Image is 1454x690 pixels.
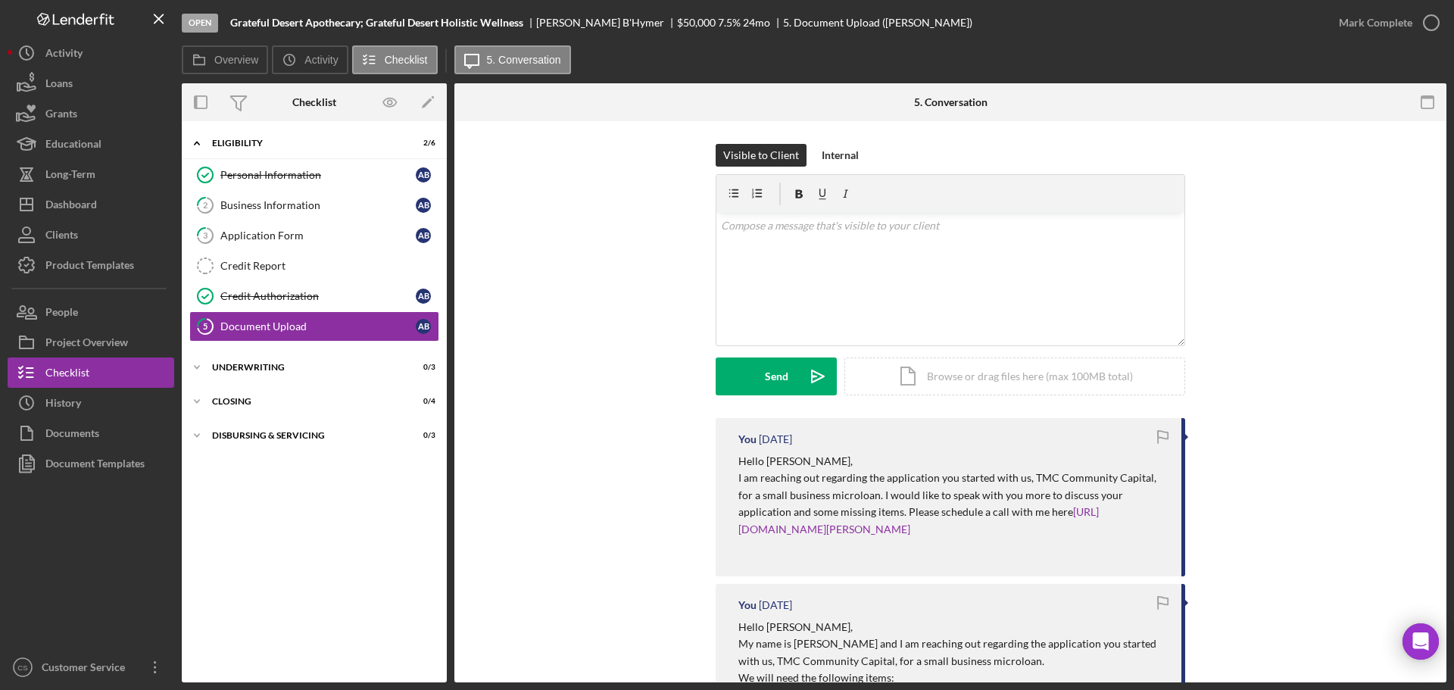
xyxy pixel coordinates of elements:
div: Mark Complete [1339,8,1412,38]
div: 2 / 6 [408,139,435,148]
p: Hello [PERSON_NAME], [738,453,1166,470]
div: Credit Authorization [220,290,416,302]
button: Long-Term [8,159,174,189]
div: Project Overview [45,327,128,361]
div: 7.5 % [718,17,741,29]
div: Clients [45,220,78,254]
button: Grants [8,98,174,129]
div: 24 mo [743,17,770,29]
div: Educational [45,129,101,163]
button: Checklist [8,357,174,388]
div: A B [416,198,431,213]
button: 5. Conversation [454,45,571,74]
tspan: 3 [203,230,207,240]
div: Document Upload [220,320,416,333]
div: 5. Document Upload ([PERSON_NAME]) [783,17,972,29]
a: Personal InformationAB [189,160,439,190]
button: Educational [8,129,174,159]
button: CSCustomer Service [8,652,174,682]
label: Checklist [385,54,428,66]
div: 0 / 3 [408,363,435,372]
div: Open Intercom Messenger [1403,623,1439,660]
b: Grateful Desert Apothecary; Grateful Desert Holistic Wellness [230,17,523,29]
div: People [45,297,78,331]
button: Project Overview [8,327,174,357]
button: Mark Complete [1324,8,1446,38]
time: 2025-09-16 23:37 [759,599,792,611]
label: Activity [304,54,338,66]
button: Overview [182,45,268,74]
div: Product Templates [45,250,134,284]
p: My name is [PERSON_NAME] and I am reaching out regarding the application you started with us, TMC... [738,635,1166,670]
tspan: 2 [203,200,207,210]
div: Internal [822,144,859,167]
button: Visible to Client [716,144,807,167]
div: Document Templates [45,448,145,482]
text: CS [17,663,27,672]
button: Document Templates [8,448,174,479]
a: 3Application FormAB [189,220,439,251]
button: Clients [8,220,174,250]
div: A B [416,289,431,304]
div: 0 / 4 [408,397,435,406]
button: People [8,297,174,327]
div: You [738,599,757,611]
div: Underwriting [212,363,398,372]
div: Personal Information [220,169,416,181]
div: Eligibility [212,139,398,148]
div: Visible to Client [723,144,799,167]
div: A B [416,167,431,183]
div: History [45,388,81,422]
div: Business Information [220,199,416,211]
div: Checklist [45,357,89,392]
label: Overview [214,54,258,66]
button: Documents [8,418,174,448]
div: A B [416,228,431,243]
a: Loans [8,68,174,98]
div: Grants [45,98,77,133]
button: Dashboard [8,189,174,220]
button: Checklist [352,45,438,74]
label: 5. Conversation [487,54,561,66]
button: Product Templates [8,250,174,280]
div: Checklist [292,96,336,108]
div: 5. Conversation [914,96,988,108]
div: Open [182,14,218,33]
button: Activity [272,45,348,74]
a: 2Business InformationAB [189,190,439,220]
div: Loans [45,68,73,102]
p: Hello [PERSON_NAME], [738,619,1166,635]
tspan: 5 [203,321,207,331]
span: $50,000 [677,16,716,29]
a: Credit Report [189,251,439,281]
div: Documents [45,418,99,452]
div: You [738,433,757,445]
div: Long-Term [45,159,95,193]
div: Activity [45,38,83,72]
a: Credit AuthorizationAB [189,281,439,311]
div: Credit Report [220,260,438,272]
div: 0 / 3 [408,431,435,440]
div: Application Form [220,229,416,242]
div: A B [416,319,431,334]
div: [PERSON_NAME] B'Hymer [536,17,677,29]
p: We will need the following items: [738,670,1166,686]
button: Internal [814,144,866,167]
div: Dashboard [45,189,97,223]
p: I am reaching out regarding the application you started with us, TMC Community Capital, for a sma... [738,470,1166,538]
button: History [8,388,174,418]
a: 5Document UploadAB [189,311,439,342]
button: Activity [8,38,174,68]
button: Send [716,357,837,395]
